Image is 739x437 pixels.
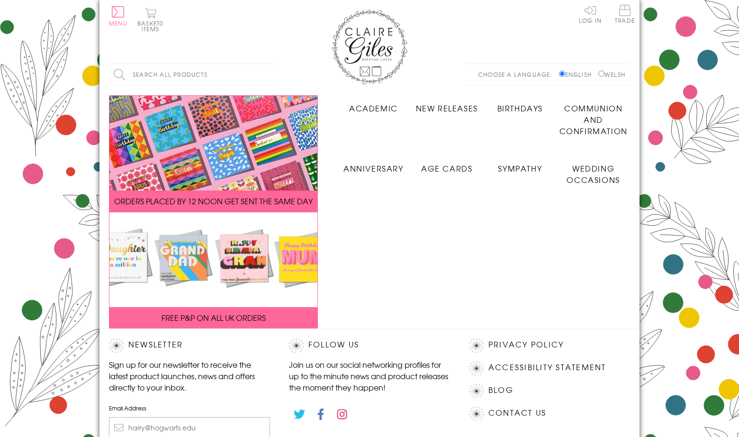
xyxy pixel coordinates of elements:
a: Log In [579,5,602,23]
p: Sign up for our newsletter to receive the latest product launches, news and offers directly to yo... [109,359,270,393]
a: Anniversary [337,155,410,174]
a: Communion and Confirmation [557,95,630,137]
a: Age Cards [410,155,484,174]
span: New Releases [416,102,478,114]
label: English [559,70,596,79]
button: Basket0 items [137,8,163,32]
span: Birthdays [497,102,543,114]
input: Search [265,64,275,85]
input: Search all products [109,64,275,85]
label: Email Address [109,404,270,412]
label: Welsh [598,70,625,79]
span: ORDERS PLACED BY 12 NOON GET SENT THE SAME DAY [114,195,313,207]
a: Trade [615,5,635,25]
span: 0 items [142,19,163,33]
a: Wedding Occasions [557,155,630,185]
span: Age Cards [421,163,472,174]
span: Trade [615,5,635,23]
a: Contact Us [488,407,546,419]
a: Birthdays [484,95,557,114]
span: Academic [349,102,398,114]
span: Communion and Confirmation [559,102,628,137]
a: Accessibility Statement [488,361,606,374]
button: Menu [109,6,127,26]
input: Welsh [598,71,604,77]
span: Wedding Occasions [567,163,620,185]
a: New Releases [410,95,484,114]
p: Join us on our social networking profiles for up to the minute news and product releases the mome... [289,359,450,393]
img: Claire Giles Greetings Cards [332,9,407,84]
p: Choose a language: [478,70,557,79]
h2: Follow Us [289,338,450,353]
a: Sympathy [484,155,557,174]
input: English [559,71,565,77]
a: Academic [337,95,410,114]
a: Blog [488,384,514,397]
a: Privacy Policy [488,338,564,351]
h2: Newsletter [109,338,270,353]
span: FREE P&P ON ALL UK ORDERS [162,312,266,323]
span: Sympathy [498,163,542,174]
span: Anniversary [343,163,404,174]
span: Menu [109,19,127,27]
